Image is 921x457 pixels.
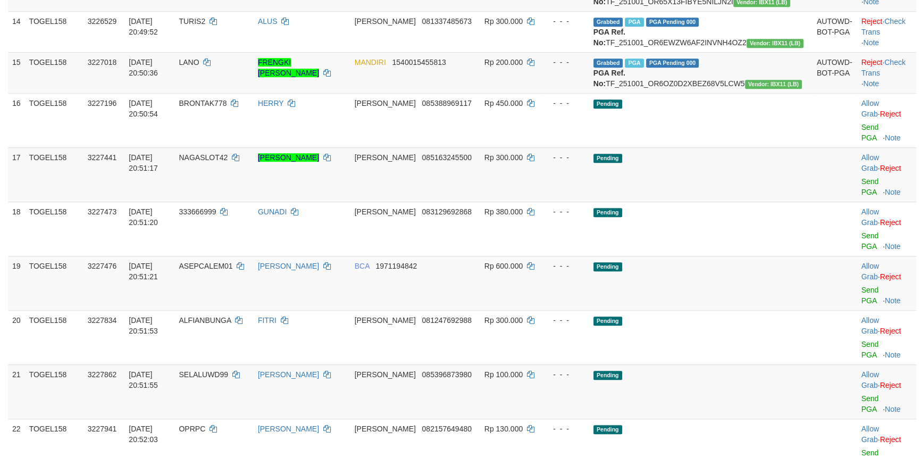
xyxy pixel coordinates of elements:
[861,58,883,67] a: Reject
[179,153,228,162] span: NAGASLOT42
[863,38,879,47] a: Note
[422,425,471,433] span: Copy 082157649480 to clipboard
[857,364,917,419] td: ·
[179,17,205,26] span: TURIS2
[8,364,25,419] td: 21
[8,256,25,310] td: 19
[422,99,471,107] span: Copy 085388969117 to clipboard
[258,99,284,107] a: HERRY
[8,147,25,202] td: 17
[88,316,117,325] span: 3227834
[484,207,523,216] span: Rp 380.000
[88,99,117,107] span: 3227196
[589,52,813,93] td: TF_251001_OR6OZ0D2XBEZ68V5LCW5
[813,52,857,93] td: AUTOWD-BOT-PGA
[129,262,158,281] span: [DATE] 20:51:21
[545,315,585,326] div: - - -
[880,381,901,389] a: Reject
[129,425,158,444] span: [DATE] 20:52:03
[422,207,471,216] span: Copy 083129692868 to clipboard
[355,17,416,26] span: [PERSON_NAME]
[861,153,880,172] span: ·
[861,177,879,196] a: Send PGA
[258,153,319,162] a: [PERSON_NAME]
[8,11,25,52] td: 14
[857,256,917,310] td: ·
[88,207,117,216] span: 3227473
[484,370,523,379] span: Rp 100.000
[484,425,523,433] span: Rp 130.000
[25,11,83,52] td: TOGEL158
[88,425,117,433] span: 3227941
[179,262,232,270] span: ASEPCALEM01
[355,99,416,107] span: [PERSON_NAME]
[593,69,625,88] b: PGA Ref. No:
[422,17,471,26] span: Copy 081337485673 to clipboard
[179,58,199,67] span: LANO
[545,98,585,109] div: - - -
[258,316,277,325] a: FITRI
[422,316,471,325] span: Copy 081247692988 to clipboard
[8,93,25,147] td: 16
[861,286,879,305] a: Send PGA
[25,364,83,419] td: TOGEL158
[861,394,879,413] a: Send PGA
[355,262,370,270] span: BCA
[880,164,901,172] a: Reject
[861,370,879,389] a: Allow Grab
[129,370,158,389] span: [DATE] 20:51:55
[593,99,622,109] span: Pending
[484,153,523,162] span: Rp 300.000
[258,17,278,26] a: ALUS
[861,425,879,444] a: Allow Grab
[25,52,83,93] td: TOGEL158
[861,58,906,77] a: Check Trans
[545,423,585,434] div: - - -
[258,425,319,433] a: [PERSON_NAME]
[8,202,25,256] td: 18
[593,28,625,47] b: PGA Ref. No:
[258,58,319,77] a: FRENGKI [PERSON_NAME]
[857,310,917,364] td: ·
[593,317,622,326] span: Pending
[861,340,879,359] a: Send PGA
[129,99,158,118] span: [DATE] 20:50:54
[861,17,906,36] a: Check Trans
[258,370,319,379] a: [PERSON_NAME]
[88,153,117,162] span: 3227441
[179,316,231,325] span: ALFIANBUNGA
[484,316,523,325] span: Rp 300.000
[857,11,917,52] td: · ·
[593,208,622,217] span: Pending
[88,17,117,26] span: 3226529
[179,425,205,433] span: OPRPC
[484,99,523,107] span: Rp 450.000
[258,207,287,216] a: GUNADI
[484,262,523,270] span: Rp 600.000
[129,17,158,36] span: [DATE] 20:49:52
[593,262,622,271] span: Pending
[857,52,917,93] td: · ·
[861,17,883,26] a: Reject
[593,59,623,68] span: Grabbed
[129,316,158,335] span: [DATE] 20:51:53
[885,405,901,413] a: Note
[355,316,416,325] span: [PERSON_NAME]
[861,123,879,142] a: Send PGA
[355,153,416,162] span: [PERSON_NAME]
[422,370,471,379] span: Copy 085396873980 to clipboard
[355,370,416,379] span: [PERSON_NAME]
[593,18,623,27] span: Grabbed
[545,57,585,68] div: - - -
[355,58,386,67] span: MANDIRI
[813,11,857,52] td: AUTOWD-BOT-PGA
[885,188,901,196] a: Note
[880,327,901,335] a: Reject
[88,370,117,379] span: 3227862
[857,147,917,202] td: ·
[861,262,879,281] a: Allow Grab
[861,231,879,251] a: Send PGA
[484,17,523,26] span: Rp 300.000
[179,370,228,379] span: SELALUWD99
[8,52,25,93] td: 15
